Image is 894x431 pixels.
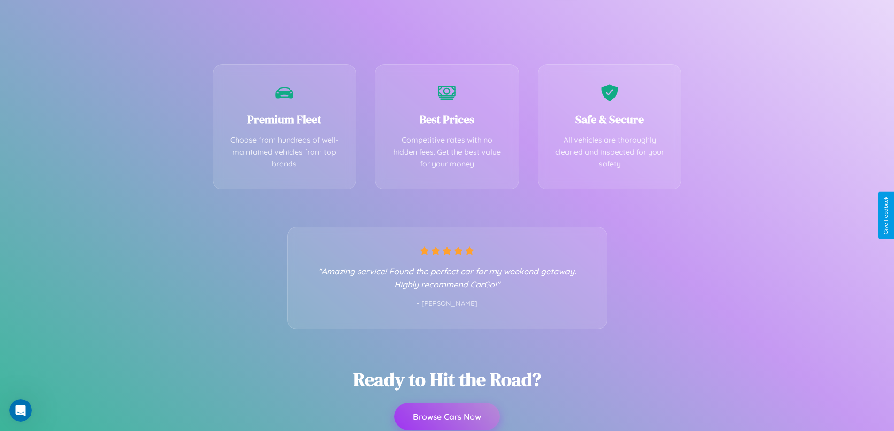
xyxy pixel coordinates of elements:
[353,367,541,392] h2: Ready to Hit the Road?
[552,112,667,127] h3: Safe & Secure
[306,298,588,310] p: - [PERSON_NAME]
[390,134,504,170] p: Competitive rates with no hidden fees. Get the best value for your money
[227,134,342,170] p: Choose from hundreds of well-maintained vehicles from top brands
[9,399,32,422] iframe: Intercom live chat
[883,197,889,234] div: Give Feedback
[552,134,667,170] p: All vehicles are thoroughly cleaned and inspected for your safety
[227,112,342,127] h3: Premium Fleet
[394,403,500,430] button: Browse Cars Now
[390,112,504,127] h3: Best Prices
[306,265,588,291] p: "Amazing service! Found the perfect car for my weekend getaway. Highly recommend CarGo!"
